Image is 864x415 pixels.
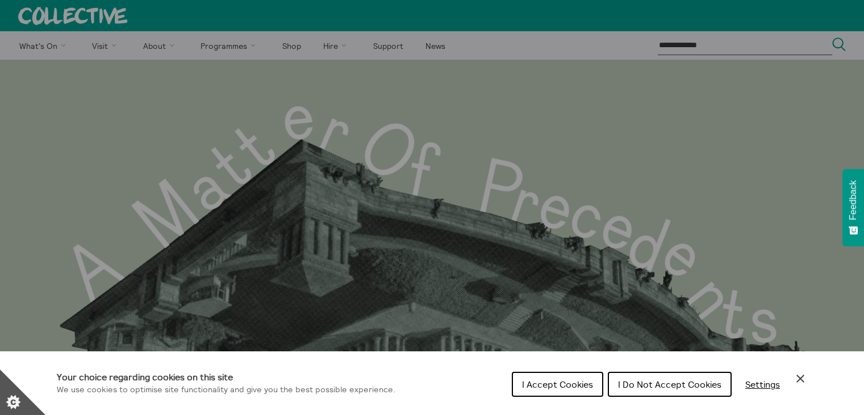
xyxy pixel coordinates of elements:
[842,169,864,246] button: Feedback - Show survey
[745,379,780,390] span: Settings
[57,370,395,384] h1: Your choice regarding cookies on this site
[57,384,395,396] p: We use cookies to optimise site functionality and give you the best possible experience.
[794,372,807,385] button: Close Cookie Control
[736,373,789,396] button: Settings
[848,180,858,220] span: Feedback
[608,372,732,397] button: I Do Not Accept Cookies
[618,379,721,390] span: I Do Not Accept Cookies
[522,379,593,390] span: I Accept Cookies
[512,372,603,397] button: I Accept Cookies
